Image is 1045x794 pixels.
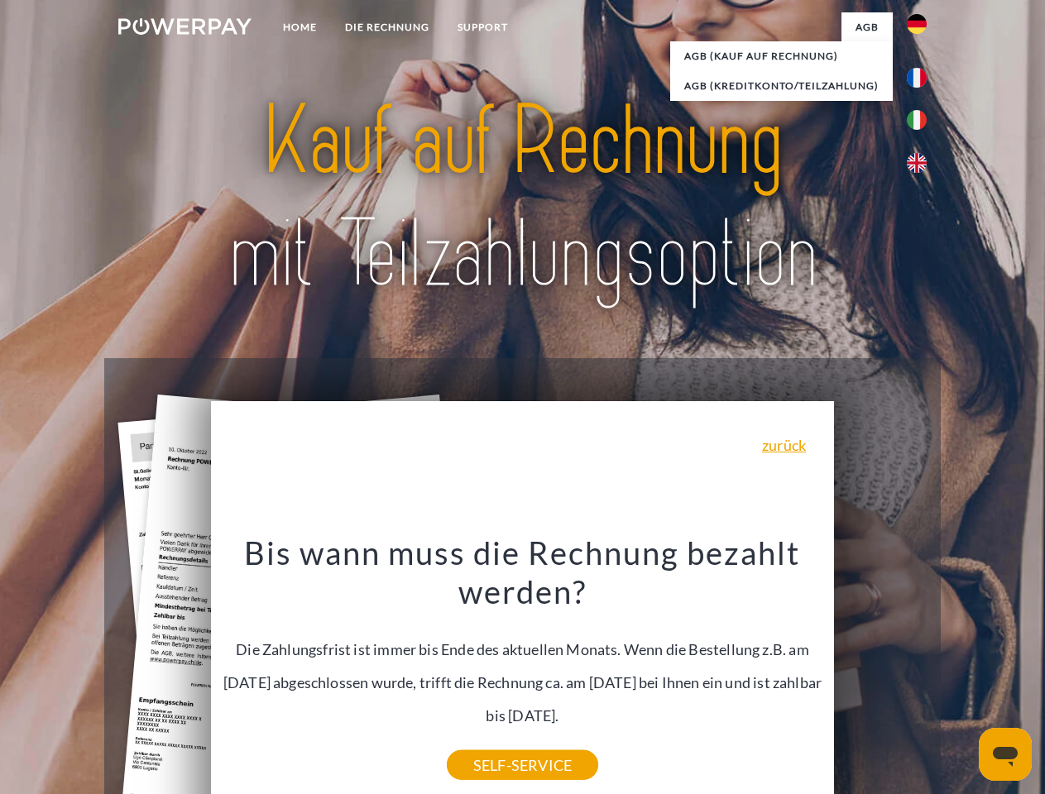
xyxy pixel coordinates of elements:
[841,12,893,42] a: agb
[907,110,927,130] img: it
[670,71,893,101] a: AGB (Kreditkonto/Teilzahlung)
[331,12,443,42] a: DIE RECHNUNG
[907,153,927,173] img: en
[979,728,1032,781] iframe: Schaltfläche zum Öffnen des Messaging-Fensters
[443,12,522,42] a: SUPPORT
[762,438,806,452] a: zurück
[118,18,252,35] img: logo-powerpay-white.svg
[221,533,825,765] div: Die Zahlungsfrist ist immer bis Ende des aktuellen Monats. Wenn die Bestellung z.B. am [DATE] abg...
[269,12,331,42] a: Home
[221,533,825,612] h3: Bis wann muss die Rechnung bezahlt werden?
[447,750,598,780] a: SELF-SERVICE
[907,68,927,88] img: fr
[670,41,893,71] a: AGB (Kauf auf Rechnung)
[907,14,927,34] img: de
[158,79,887,317] img: title-powerpay_de.svg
